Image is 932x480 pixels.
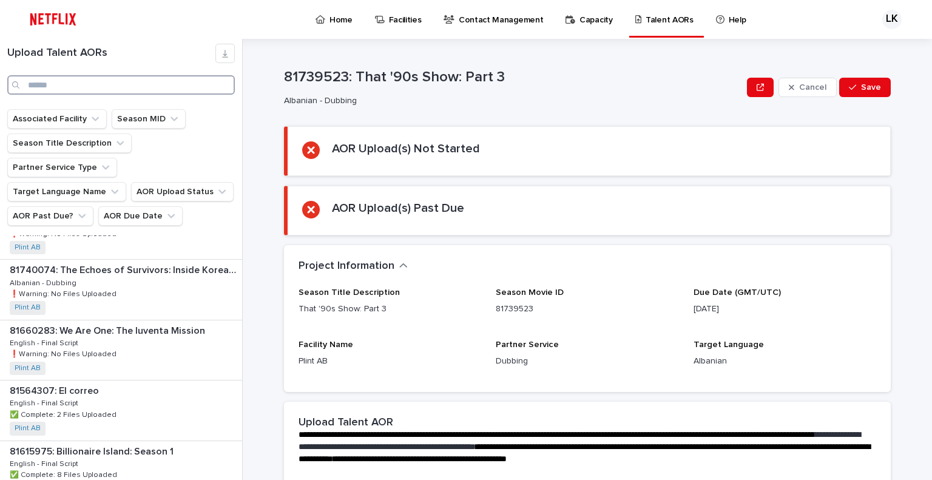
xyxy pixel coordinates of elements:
[299,416,393,430] h2: Upload Talent AOR
[131,182,234,201] button: AOR Upload Status
[332,141,480,156] h2: AOR Upload(s) Not Started
[10,458,81,468] p: English - Final Script
[10,408,119,419] p: ✅ Complete: 2 Files Uploaded
[98,206,183,226] button: AOR Due Date
[839,78,891,97] button: Save
[299,260,394,273] h2: Project Information
[10,277,79,288] p: Albanian - Dubbing
[24,7,82,32] img: ifQbXi3ZQGMSEF7WDB7W
[284,69,742,86] p: 81739523: That '90s Show: Part 3
[7,47,215,60] h1: Upload Talent AORs
[15,364,41,373] a: Plint AB
[7,109,107,129] button: Associated Facility
[10,444,176,458] p: 81615975: Billionaire Island: Season 1
[10,397,81,408] p: English - Final Script
[882,10,902,29] div: LK
[15,243,41,252] a: Plint AB
[496,288,564,297] span: Season Movie ID
[496,303,678,316] p: 81739523
[861,83,881,92] span: Save
[332,201,464,215] h2: AOR Upload(s) Past Due
[15,424,41,433] a: Plint AB
[496,340,559,349] span: Partner Service
[112,109,186,129] button: Season MID
[694,355,876,368] p: Albanian
[694,288,781,297] span: Due Date (GMT/UTC)
[10,468,120,479] p: ✅ Complete: 8 Files Uploaded
[694,303,876,316] p: [DATE]
[10,288,119,299] p: ❗️Warning: No Files Uploaded
[15,303,41,312] a: Plint AB
[778,78,837,97] button: Cancel
[284,96,737,106] p: Albanian - Dubbing
[299,260,408,273] button: Project Information
[7,158,117,177] button: Partner Service Type
[7,182,126,201] button: Target Language Name
[10,348,119,359] p: ❗️Warning: No Files Uploaded
[694,340,764,349] span: Target Language
[10,383,101,397] p: 81564307: El correo
[299,288,400,297] span: Season Title Description
[10,337,81,348] p: English - Final Script
[10,262,240,276] p: 81740074: The Echoes of Survivors: Inside Korea’s Tragedies: Season 1
[496,355,678,368] p: Dubbing
[299,340,353,349] span: Facility Name
[299,303,481,316] p: That '90s Show: Part 3
[799,83,826,92] span: Cancel
[7,75,235,95] input: Search
[7,206,93,226] button: AOR Past Due?
[299,355,481,368] p: Plint AB
[10,323,208,337] p: 81660283: We Are One: The Iuventa Mission
[7,134,132,153] button: Season Title Description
